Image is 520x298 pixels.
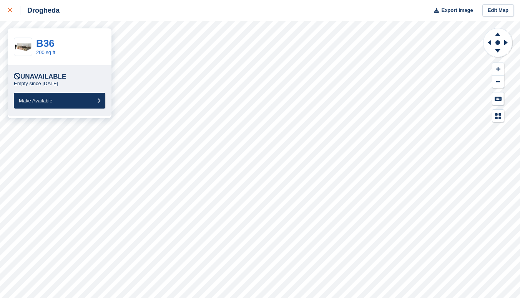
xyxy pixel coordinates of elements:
div: Unavailable [14,73,66,81]
a: B36 [36,38,55,49]
a: Edit Map [482,4,514,17]
button: Zoom In [492,63,504,76]
span: Export Image [441,7,473,14]
button: Export Image [429,4,473,17]
img: 200-sqft-unit%20(4).jpg [14,40,32,54]
button: Zoom Out [492,76,504,88]
span: Make Available [19,98,52,104]
button: Make Available [14,93,105,109]
button: Map Legend [492,110,504,122]
div: Drogheda [20,6,60,15]
button: Keyboard Shortcuts [492,92,504,105]
a: 200 sq ft [36,49,55,55]
p: Empty since [DATE] [14,81,58,87]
